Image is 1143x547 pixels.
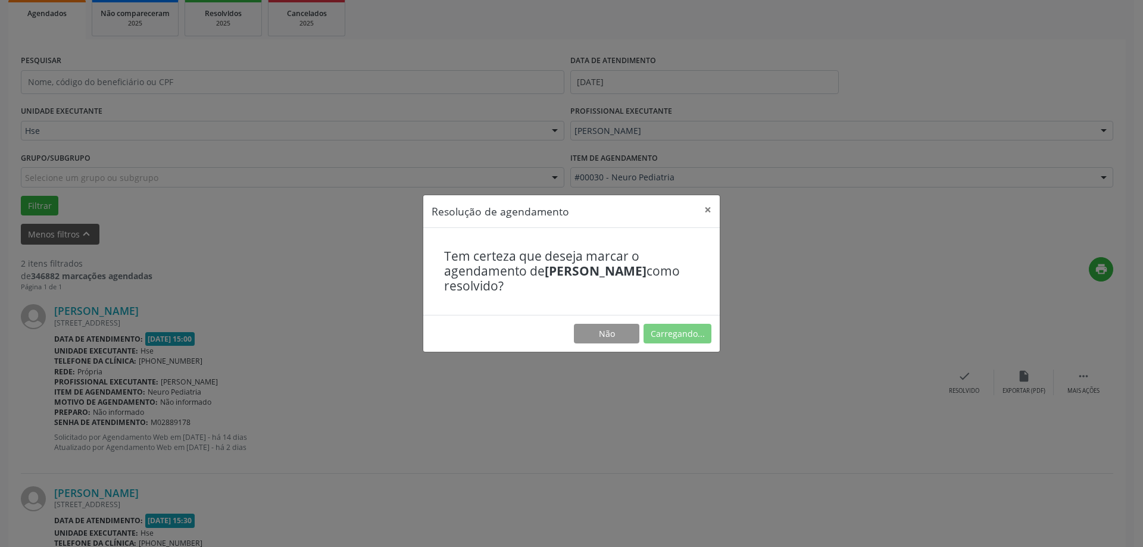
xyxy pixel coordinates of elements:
button: Não [574,324,639,344]
h4: Tem certeza que deseja marcar o agendamento de como resolvido? [444,249,699,294]
b: [PERSON_NAME] [545,262,647,279]
button: Carregando... [644,324,711,344]
h5: Resolução de agendamento [432,204,569,219]
button: Close [696,195,720,224]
